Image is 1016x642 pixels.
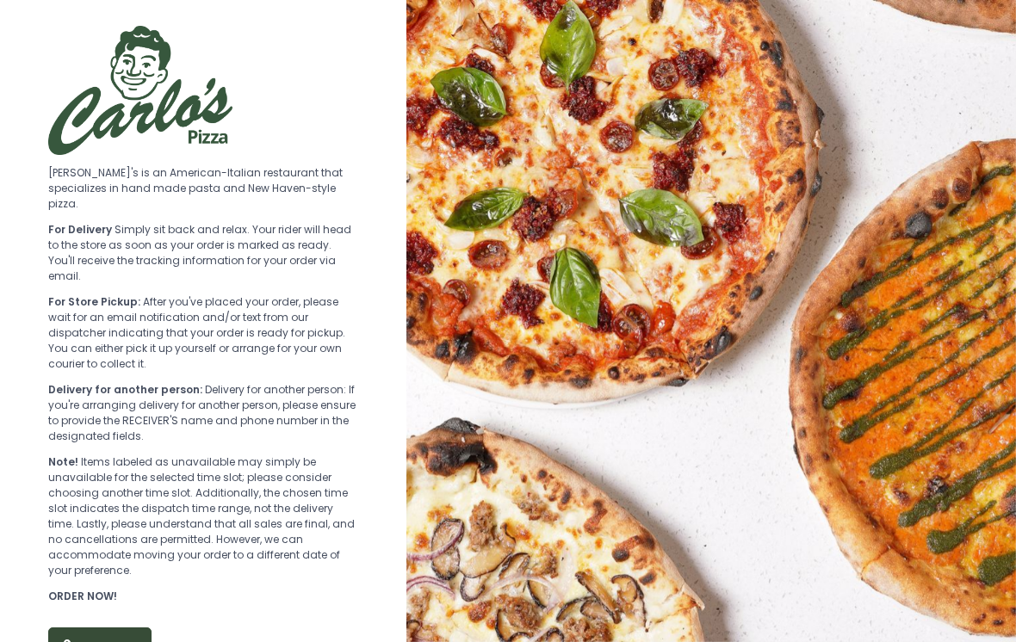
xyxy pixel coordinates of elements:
b: Delivery for another person: [48,382,202,397]
div: Items labeled as unavailable may simply be unavailable for the selected time slot; please conside... [48,454,358,578]
b: For Delivery [48,222,112,237]
div: After you've placed your order, please wait for an email notification and/or text from our dispat... [48,294,358,372]
img: Carlo's [48,26,232,155]
div: ORDER NOW! [48,589,358,604]
div: [PERSON_NAME]'s is an American-Italian restaurant that specializes in hand made pasta and New Hav... [48,165,358,212]
b: For Store Pickup: [48,294,140,309]
div: Simply sit back and relax. Your rider will head to the store as soon as your order is marked as r... [48,222,358,284]
div: Delivery for another person: If you're arranging delivery for another person, please ensure to pr... [48,382,358,444]
b: Note! [48,454,78,469]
